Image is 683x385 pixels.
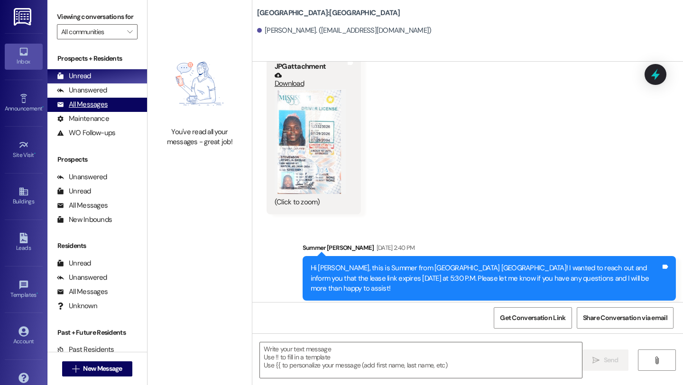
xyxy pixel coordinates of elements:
[47,241,147,251] div: Residents
[57,215,112,225] div: New Inbounds
[582,349,628,371] button: Send
[57,85,107,95] div: Unanswered
[72,365,79,373] i: 
[127,28,132,36] i: 
[57,9,138,24] label: Viewing conversations for
[57,301,97,311] div: Unknown
[5,323,43,349] a: Account
[158,45,241,122] img: empty-state
[494,307,572,329] button: Get Conversation Link
[57,201,108,211] div: All Messages
[275,72,346,88] a: Download
[57,345,114,355] div: Past Residents
[14,8,33,26] img: ResiDesk Logo
[61,24,122,39] input: All communities
[57,100,108,110] div: All Messages
[57,287,108,297] div: All Messages
[653,357,660,364] i: 
[57,172,107,182] div: Unanswered
[47,328,147,338] div: Past + Future Residents
[47,54,147,64] div: Prospects + Residents
[275,62,326,71] b: JPG attachment
[5,137,43,163] a: Site Visit •
[57,186,91,196] div: Unread
[62,361,132,376] button: New Message
[57,114,109,124] div: Maintenance
[500,313,565,323] span: Get Conversation Link
[57,71,91,81] div: Unread
[275,197,346,207] div: (Click to zoom)
[303,301,676,314] div: Tagged as:
[42,104,44,110] span: •
[275,89,346,194] button: Zoom image
[257,8,400,18] b: [GEOGRAPHIC_DATA]: [GEOGRAPHIC_DATA]
[592,357,600,364] i: 
[257,26,432,36] div: [PERSON_NAME]. ([EMAIL_ADDRESS][DOMAIN_NAME])
[83,364,122,374] span: New Message
[47,155,147,165] div: Prospects
[311,263,661,293] div: Hi [PERSON_NAME], this is Summer from [GEOGRAPHIC_DATA] [GEOGRAPHIC_DATA]! I wanted to reach out ...
[34,150,36,157] span: •
[57,128,115,138] div: WO Follow-ups
[577,307,674,329] button: Share Conversation via email
[5,230,43,256] a: Leads
[57,258,91,268] div: Unread
[5,44,43,69] a: Inbox
[583,313,667,323] span: Share Conversation via email
[303,243,676,256] div: Summer [PERSON_NAME]
[374,243,415,253] div: [DATE] 2:40 PM
[37,290,38,297] span: •
[604,355,618,365] span: Send
[57,273,107,283] div: Unanswered
[5,183,43,209] a: Buildings
[5,277,43,302] a: Templates •
[158,127,241,147] div: You've read all your messages - great job!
